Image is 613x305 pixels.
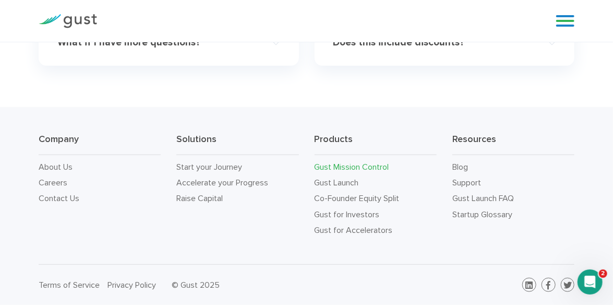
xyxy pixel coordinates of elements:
[315,162,389,172] a: Gust Mission Control
[39,193,79,203] a: Contact Us
[452,133,574,155] h3: Resources
[315,209,380,219] a: Gust for Investors
[176,193,223,203] a: Raise Capital
[176,133,298,155] h3: Solutions
[452,178,481,187] a: Support
[439,192,613,305] iframe: Chat Widget
[39,14,97,28] img: Gust Logo
[333,37,534,49] h4: Does this include discounts?
[107,280,156,290] a: Privacy Policy
[452,162,468,172] a: Blog
[172,278,299,292] div: © Gust 2025
[315,193,400,203] a: Co-Founder Equity Split
[39,178,67,187] a: Careers
[39,162,73,172] a: About Us
[176,178,268,187] a: Accelerate your Progress
[176,162,242,172] a: Start your Journey
[315,133,437,155] h3: Products
[57,37,258,49] h4: What if I have more questions?
[39,133,161,155] h3: Company
[39,280,100,290] a: Terms of Service
[315,225,393,235] a: Gust for Accelerators
[315,178,359,187] a: Gust Launch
